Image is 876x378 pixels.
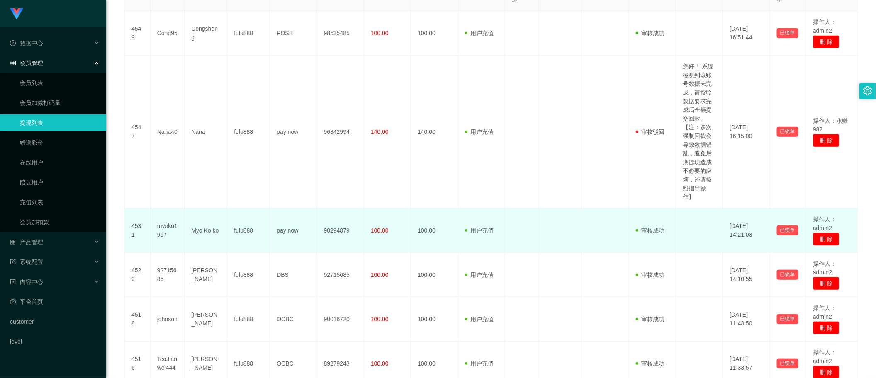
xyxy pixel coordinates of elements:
[10,279,43,285] span: 内容中心
[777,359,798,368] button: 已锁单
[227,253,270,297] td: fulu888
[125,56,151,208] td: 4547
[723,253,770,297] td: [DATE] 14:10:55
[371,128,389,135] span: 140.00
[270,208,317,253] td: pay now
[777,28,798,38] button: 已锁单
[10,60,43,66] span: 会员管理
[411,297,458,342] td: 100.00
[371,316,389,322] span: 100.00
[723,208,770,253] td: [DATE] 14:21:03
[813,216,836,231] span: 操作人：admin2
[20,214,100,230] a: 会员加扣款
[371,271,389,278] span: 100.00
[20,174,100,191] a: 陪玩用户
[185,11,227,56] td: Congsheng
[777,127,798,137] button: 已锁单
[10,40,43,46] span: 数据中心
[151,253,185,297] td: 92715685
[125,208,151,253] td: 4531
[411,208,458,253] td: 100.00
[20,154,100,171] a: 在线用户
[636,271,665,278] span: 审核成功
[411,253,458,297] td: 100.00
[813,260,836,276] span: 操作人：admin2
[636,316,665,322] span: 审核成功
[863,86,872,95] i: 图标: setting
[270,11,317,56] td: POSB
[10,40,16,46] i: 图标: check-circle-o
[465,128,494,135] span: 用户充值
[10,259,16,265] i: 图标: form
[813,134,839,147] button: 删 除
[777,225,798,235] button: 已锁单
[813,321,839,334] button: 删 除
[125,253,151,297] td: 4529
[465,316,494,322] span: 用户充值
[465,271,494,278] span: 用户充值
[10,279,16,285] i: 图标: profile
[723,56,770,208] td: [DATE] 16:15:00
[270,56,317,208] td: pay now
[20,75,100,91] a: 会员列表
[411,11,458,56] td: 100.00
[317,208,364,253] td: 90294879
[10,8,23,20] img: logo.9652507e.png
[10,313,100,330] a: customer
[317,253,364,297] td: 92715685
[20,194,100,211] a: 充值列表
[10,239,16,245] i: 图标: appstore-o
[185,297,227,342] td: [PERSON_NAME]
[270,253,317,297] td: DBS
[636,128,665,135] span: 审核驳回
[813,19,836,34] span: 操作人：admin2
[777,270,798,280] button: 已锁单
[20,94,100,111] a: 会员加减打码量
[317,297,364,342] td: 90016720
[125,11,151,56] td: 4549
[185,253,227,297] td: [PERSON_NAME]
[227,208,270,253] td: fulu888
[411,56,458,208] td: 140.00
[777,314,798,324] button: 已锁单
[371,360,389,367] span: 100.00
[227,56,270,208] td: fulu888
[227,297,270,342] td: fulu888
[371,30,389,36] span: 100.00
[151,56,185,208] td: Nana40
[317,11,364,56] td: 98535485
[676,56,723,208] td: 您好！ 系统检测到该账号数据未完成，请按照数据要求完成后全额提交回款。【注：多次强制回款会导致数据错乱，避免后期提现造成不必要的麻烦，还请按照指导操作】
[10,60,16,66] i: 图标: table
[813,233,839,246] button: 删 除
[10,333,100,350] a: level
[636,360,665,367] span: 审核成功
[125,297,151,342] td: 4518
[151,297,185,342] td: johnson
[813,117,848,133] span: 操作人：永赚982
[20,114,100,131] a: 提现列表
[636,30,665,36] span: 审核成功
[185,56,227,208] td: Nana
[20,134,100,151] a: 赠送彩金
[465,360,494,367] span: 用户充值
[723,11,770,56] td: [DATE] 16:51:44
[10,259,43,265] span: 系统配置
[151,208,185,253] td: myoko1997
[813,349,836,364] span: 操作人：admin2
[151,11,185,56] td: Cong95
[317,56,364,208] td: 96842994
[227,11,270,56] td: fulu888
[10,239,43,245] span: 产品管理
[813,305,836,320] span: 操作人：admin2
[465,30,494,36] span: 用户充值
[465,227,494,234] span: 用户充值
[10,293,100,310] a: 图标: dashboard平台首页
[813,35,839,48] button: 删 除
[723,297,770,342] td: [DATE] 11:43:50
[185,208,227,253] td: Myo Ko ko
[813,277,839,290] button: 删 除
[636,227,665,234] span: 审核成功
[270,297,317,342] td: OCBC
[371,227,389,234] span: 100.00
